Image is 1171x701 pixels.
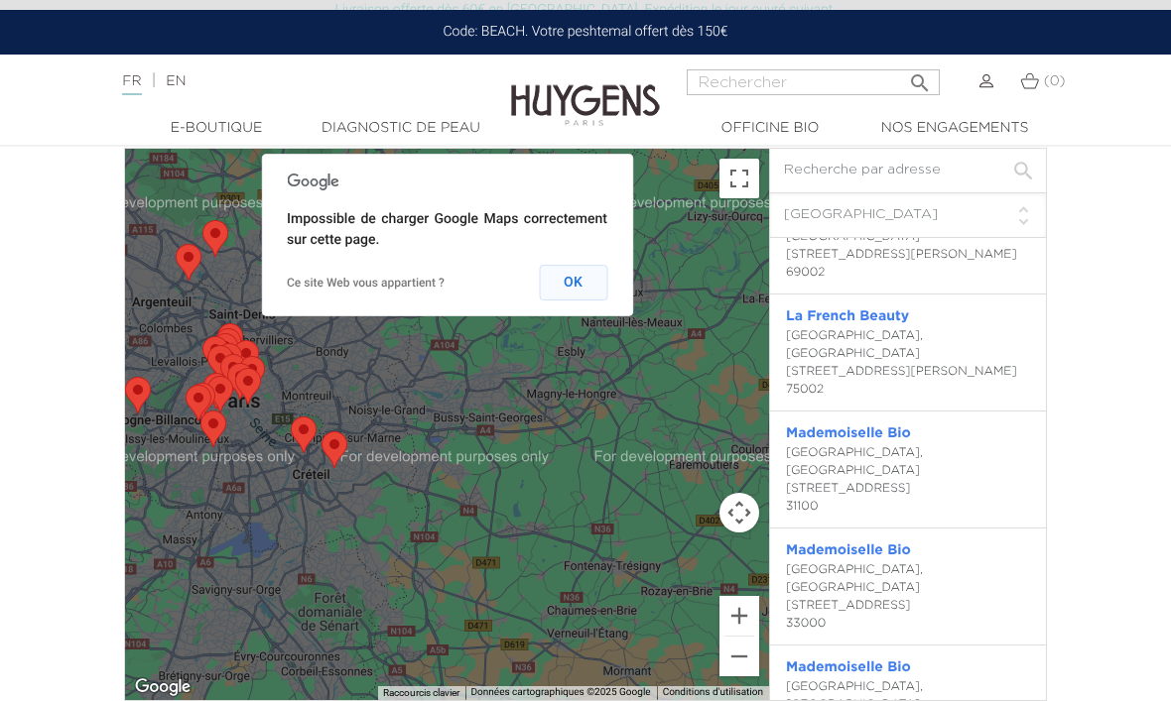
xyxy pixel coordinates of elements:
div: Mademoiselle Bio [219,355,261,408]
div: Passion Beauté [195,212,236,265]
img: Huygens [511,53,660,129]
div: Passion Beauté [314,423,355,476]
div: Mademoiselle Bio [182,375,223,427]
div: Mademoiselle Bio [207,320,249,373]
input: Recherche par adresse [770,149,1046,193]
div: Mademoiselle Bio [208,335,250,388]
div: Mademoiselle Bio [227,360,269,412]
a: La French Beauty [786,309,909,323]
button: Zoom arrière [719,637,759,676]
a: Ouvrir cette zone dans Google Maps (dans une nouvelle fenêtre) [130,674,195,700]
a: Mademoiselle Bio [786,543,911,557]
div: Mademoiselle Bio [225,332,267,385]
img: Google [130,674,195,700]
div: Mademoiselle Bio [195,328,236,381]
a: Officine Bio [678,118,862,139]
a: E-Boutique [124,118,309,139]
div: Printemps Haussmann [199,337,241,390]
button:  [902,63,938,90]
div: Mademoiselle Bio [178,377,219,429]
a: Mademoiselle Bio [786,660,911,674]
a: EN [166,74,186,88]
div: [GEOGRAPHIC_DATA], [GEOGRAPHIC_DATA] [STREET_ADDRESS] 31100 [786,444,1030,516]
div: Mademoiselle Bio [199,368,241,420]
div: Passion Beauté [193,403,234,455]
div: [GEOGRAPHIC_DATA], [GEOGRAPHIC_DATA] [STREET_ADDRESS][PERSON_NAME] 69002 [786,210,1030,282]
div: Passion Beauté [117,369,159,421]
div: Passion Beauté [283,409,325,461]
input: Rechercher [687,69,940,95]
a: Mademoiselle Bio [786,426,911,440]
span: Impossible de charger Google Maps correctement sur cette page. [287,211,607,248]
span: Données cartographiques ©2025 Google [471,687,651,698]
button: OK [539,265,607,300]
a: Ce site Web vous appartient ? [287,276,445,290]
a: FR [122,74,141,95]
div: Passion Beauté [168,236,209,289]
div: Mademoiselle Bio [204,325,246,378]
div: [GEOGRAPHIC_DATA], [GEOGRAPHIC_DATA] [STREET_ADDRESS] 33000 [786,561,1030,633]
button: Passer en plein écran [719,159,759,198]
button: Zoom avant [719,596,759,636]
span: (0) [1044,74,1066,88]
a: Diagnostic de peau [309,118,493,139]
a: Conditions d'utilisation (s'ouvre dans un nouvel onglet) [663,687,763,698]
div: Mademoiselle Bio [209,315,251,368]
button: Raccourcis clavier [383,686,459,700]
div: | [112,69,472,93]
a: Nos engagements [862,118,1047,139]
button: Commandes de la caméra de la carte [719,493,759,532]
div: [GEOGRAPHIC_DATA], [GEOGRAPHIC_DATA] [STREET_ADDRESS][PERSON_NAME] 75002 [786,327,1030,399]
div: Mademoiselle Bio [231,348,273,401]
i:  [908,65,932,89]
div: La French Beauty [212,346,254,399]
div: Mademoiselle Bio [195,365,237,417]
